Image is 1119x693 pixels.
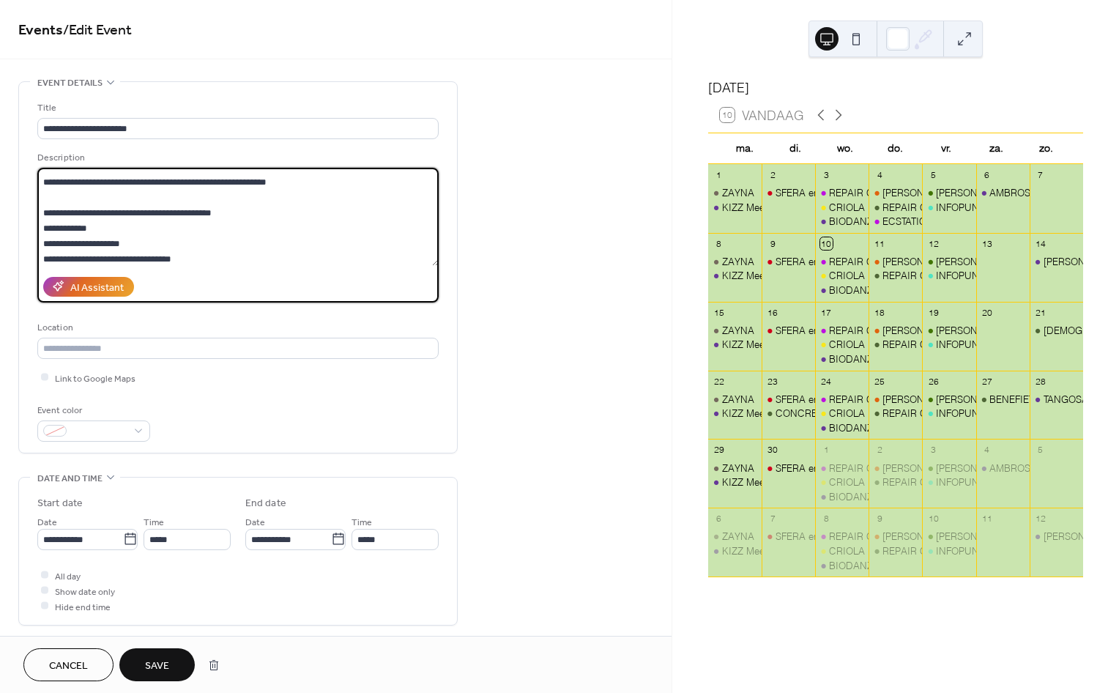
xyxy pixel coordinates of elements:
[708,544,762,557] div: KIZZ MeetUp
[770,133,820,163] div: di.
[713,237,725,250] div: 8
[927,444,940,456] div: 3
[815,283,869,297] div: BIODANZA MET LYAN
[882,215,1066,228] div: ECSTATIC DANCE [GEOGRAPHIC_DATA]
[882,393,960,406] div: [PERSON_NAME]
[936,201,1066,214] div: INFOPUNT DUURZAAMHEID
[981,375,993,388] div: 27
[18,16,63,45] a: Events
[829,490,982,503] div: BIODANZA MET [PERSON_NAME]
[37,403,147,418] div: Event color
[981,237,993,250] div: 13
[882,544,1060,557] div: REPAIR CAFÉ TEXTIEL in het Afvalpaleis
[815,201,869,214] div: CRIOLA
[936,186,1014,199] div: [PERSON_NAME]
[927,306,940,319] div: 19
[1030,530,1083,543] div: LINDY HOP
[1034,513,1046,525] div: 12
[708,475,762,489] div: KIZZ MeetUp
[976,393,1030,406] div: BENEFIET FOR MARGARITA
[1044,393,1108,406] div: TANGOSALON
[722,338,781,351] div: KIZZ MeetUp
[869,269,922,282] div: REPAIR CAFÉ TEXTIEL in het Afvalpaleis
[922,544,975,557] div: INFOPUNT DUURZAAMHEID
[776,186,871,199] div: SFERA en gezelschap
[720,133,770,163] div: ma.
[722,544,781,557] div: KIZZ MeetUp
[829,201,865,214] div: CRIOLA
[815,544,869,557] div: CRIOLA
[713,375,725,388] div: 22
[713,168,725,181] div: 1
[936,324,1014,337] div: [PERSON_NAME]
[922,186,975,199] div: CLARA
[927,513,940,525] div: 10
[37,471,103,486] span: Date and time
[922,269,975,282] div: INFOPUNT DUURZAAMHEID
[762,324,815,337] div: SFERA en gezelschap
[722,407,781,420] div: KIZZ MeetUp
[23,648,114,681] a: Cancel
[815,559,869,572] div: BIODANZA MET LYAN
[352,514,372,530] span: Time
[874,375,886,388] div: 25
[767,375,779,388] div: 23
[767,444,779,456] div: 30
[869,407,922,420] div: REPAIR CAFÉ TEXTIEL in het Afvalpaleis
[776,462,871,475] div: SFERA en gezelschap
[713,306,725,319] div: 15
[762,393,815,406] div: SFERA en gezelschap
[869,201,922,214] div: REPAIR CAFÉ TEXTIEL in het Afvalpaleis
[762,255,815,268] div: SFERA en gezelschap
[43,277,134,297] button: AI Assistant
[882,255,960,268] div: [PERSON_NAME]
[981,513,993,525] div: 11
[922,530,975,543] div: CLARA
[767,237,779,250] div: 9
[869,544,922,557] div: REPAIR CAFÉ TEXTIEL in het Afvalpaleis
[1030,324,1083,337] div: CHINESE FEMINIST STANDUP SHOW
[820,375,833,388] div: 24
[722,186,754,199] div: ZAYNA
[820,237,833,250] div: 10
[145,659,169,674] span: Save
[820,306,833,319] div: 17
[936,269,1066,282] div: INFOPUNT DUURZAAMHEID
[708,324,762,337] div: ZAYNA
[882,324,960,337] div: [PERSON_NAME]
[927,168,940,181] div: 5
[869,324,922,337] div: LUNA
[1034,306,1046,319] div: 21
[829,530,1038,543] div: REPAIR CAFÉ ELEKTRONICA in het Afvalpaleis
[921,133,971,163] div: vr.
[815,421,869,434] div: BIODANZA MET LYAN
[1021,133,1071,163] div: zo.
[936,255,1014,268] div: [PERSON_NAME]
[976,186,1030,199] div: AMBROSIA ECSTATIC RAVE & CACAO CEREMONY
[922,475,975,489] div: INFOPUNT DUURZAAMHEID
[882,269,1060,282] div: REPAIR CAFÉ TEXTIEL in het Afvalpaleis
[708,338,762,351] div: KIZZ MeetUp
[762,530,815,543] div: SFERA en gezelschap
[981,444,993,456] div: 4
[829,462,1038,475] div: REPAIR CAFÉ ELEKTRONICA in het Afvalpaleis
[708,269,762,282] div: KIZZ MeetUp
[829,393,1038,406] div: REPAIR CAFÉ ELEKTRONICA in het Afvalpaleis
[922,462,975,475] div: CLARA
[936,407,1066,420] div: INFOPUNT DUURZAAMHEID
[776,393,871,406] div: SFERA en gezelschap
[49,659,88,674] span: Cancel
[829,283,982,297] div: BIODANZA MET [PERSON_NAME]
[713,444,725,456] div: 29
[829,338,865,351] div: CRIOLA
[37,75,103,91] span: Event details
[63,16,132,45] span: / Edit Event
[820,444,833,456] div: 1
[815,338,869,351] div: CRIOLA
[713,513,725,525] div: 6
[55,584,115,599] span: Show date only
[829,407,865,420] div: CRIOLA
[722,269,781,282] div: KIZZ MeetUp
[776,255,871,268] div: SFERA en gezelschap
[936,393,1014,406] div: [PERSON_NAME]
